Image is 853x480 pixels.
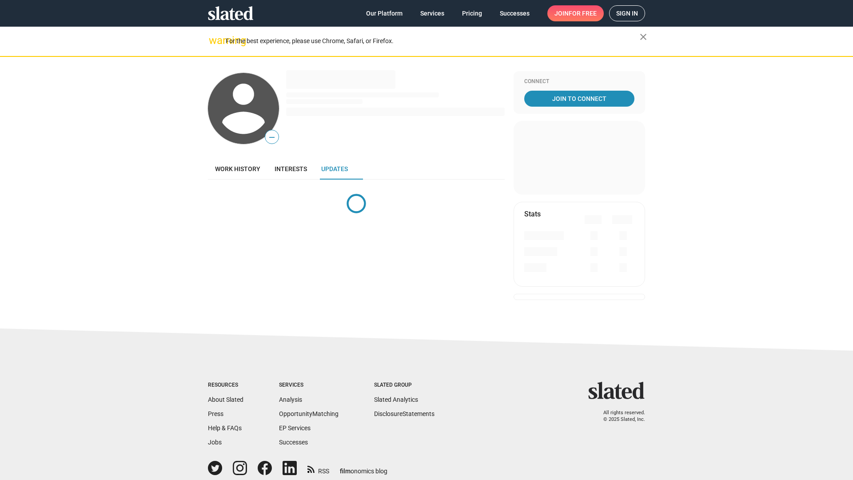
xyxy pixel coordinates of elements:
a: RSS [307,462,329,476]
a: Joinfor free [547,5,604,21]
a: OpportunityMatching [279,410,339,417]
div: For the best experience, please use Chrome, Safari, or Firefox. [226,35,640,47]
a: Sign in [609,5,645,21]
div: Services [279,382,339,389]
span: for free [569,5,597,21]
p: All rights reserved. © 2025 Slated, Inc. [594,410,645,423]
div: Resources [208,382,243,389]
div: Slated Group [374,382,434,389]
a: Analysis [279,396,302,403]
span: Services [420,5,444,21]
span: Successes [500,5,530,21]
a: filmonomics blog [340,460,387,476]
mat-icon: warning [209,35,219,46]
mat-icon: close [638,32,649,42]
mat-card-title: Stats [524,209,541,219]
a: Jobs [208,439,222,446]
a: About Slated [208,396,243,403]
a: EP Services [279,424,311,432]
a: Slated Analytics [374,396,418,403]
a: Successes [493,5,537,21]
a: Press [208,410,223,417]
span: — [265,132,279,143]
span: Sign in [616,6,638,21]
span: Pricing [462,5,482,21]
a: Pricing [455,5,489,21]
span: Updates [321,165,348,172]
a: DisclosureStatements [374,410,434,417]
a: Interests [267,158,314,180]
a: Updates [314,158,355,180]
span: Join [554,5,597,21]
a: Services [413,5,451,21]
a: Join To Connect [524,91,634,107]
div: Connect [524,78,634,85]
span: Our Platform [366,5,403,21]
a: Work history [208,158,267,180]
a: Help & FAQs [208,424,242,432]
span: Join To Connect [526,91,633,107]
span: Work history [215,165,260,172]
a: Our Platform [359,5,410,21]
span: film [340,468,351,475]
a: Successes [279,439,308,446]
span: Interests [275,165,307,172]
